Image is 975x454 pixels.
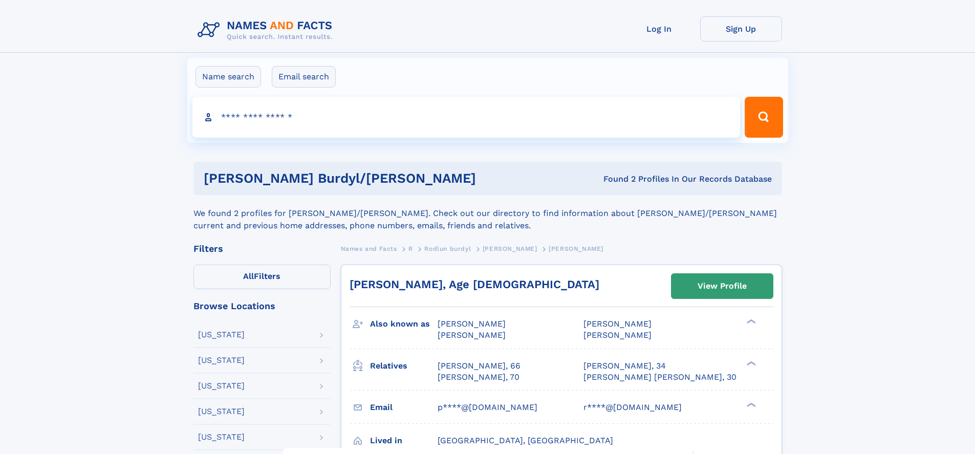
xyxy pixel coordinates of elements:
[583,319,652,329] span: [PERSON_NAME]
[700,16,782,41] a: Sign Up
[583,372,736,383] a: [PERSON_NAME] [PERSON_NAME], 30
[744,318,756,325] div: ❯
[483,242,537,255] a: [PERSON_NAME]
[438,360,521,372] a: [PERSON_NAME], 66
[618,16,700,41] a: Log In
[549,245,603,252] span: [PERSON_NAME]
[438,372,519,383] a: [PERSON_NAME], 70
[539,174,772,185] div: Found 2 Profiles In Our Records Database
[193,265,331,289] label: Filters
[438,436,613,445] span: [GEOGRAPHIC_DATA], [GEOGRAPHIC_DATA]
[370,357,438,375] h3: Relatives
[744,360,756,366] div: ❯
[698,274,747,298] div: View Profile
[198,356,245,364] div: [US_STATE]
[193,195,782,232] div: We found 2 profiles for [PERSON_NAME]/[PERSON_NAME]. Check out our directory to find information ...
[198,382,245,390] div: [US_STATE]
[198,331,245,339] div: [US_STATE]
[370,399,438,416] h3: Email
[408,245,413,252] span: R
[198,433,245,441] div: [US_STATE]
[193,301,331,311] div: Browse Locations
[192,97,741,138] input: search input
[370,315,438,333] h3: Also known as
[583,360,666,372] a: [PERSON_NAME], 34
[408,242,413,255] a: R
[745,97,783,138] button: Search Button
[196,66,261,88] label: Name search
[424,245,471,252] span: Rodlun burdyl
[204,172,540,185] h1: [PERSON_NAME] Burdyl/[PERSON_NAME]
[438,330,506,340] span: [PERSON_NAME]
[744,401,756,408] div: ❯
[193,244,331,253] div: Filters
[671,274,773,298] a: View Profile
[438,319,506,329] span: [PERSON_NAME]
[583,330,652,340] span: [PERSON_NAME]
[243,271,254,281] span: All
[272,66,336,88] label: Email search
[350,278,599,291] a: [PERSON_NAME], Age [DEMOGRAPHIC_DATA]
[370,432,438,449] h3: Lived in
[193,16,341,44] img: Logo Names and Facts
[483,245,537,252] span: [PERSON_NAME]
[341,242,397,255] a: Names and Facts
[198,407,245,416] div: [US_STATE]
[424,242,471,255] a: Rodlun burdyl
